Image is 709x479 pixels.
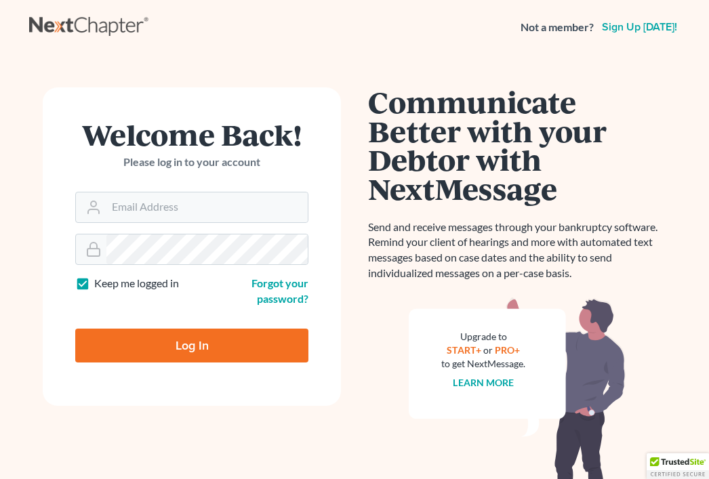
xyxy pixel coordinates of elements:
[368,220,666,281] p: Send and receive messages through your bankruptcy software. Remind your client of hearings and mo...
[483,344,493,356] span: or
[453,377,514,388] a: Learn more
[75,120,308,149] h1: Welcome Back!
[647,453,709,479] div: TrustedSite Certified
[75,329,308,362] input: Log In
[441,357,525,371] div: to get NextMessage.
[368,87,666,203] h1: Communicate Better with your Debtor with NextMessage
[447,344,481,356] a: START+
[441,330,525,343] div: Upgrade to
[599,22,680,33] a: Sign up [DATE]!
[75,154,308,170] p: Please log in to your account
[495,344,520,356] a: PRO+
[94,276,179,291] label: Keep me logged in
[251,276,308,305] a: Forgot your password?
[106,192,308,222] input: Email Address
[521,20,594,35] strong: Not a member?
